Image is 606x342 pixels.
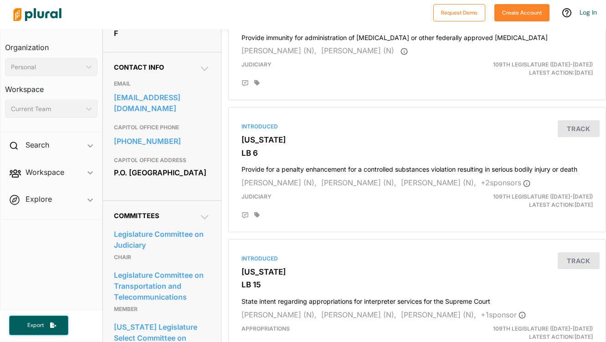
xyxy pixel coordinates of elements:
button: Request Demo [433,4,485,21]
div: F [114,26,210,40]
h3: Workspace [5,76,98,96]
p: Chair [114,252,210,263]
span: Export [21,322,50,329]
h4: State intent regarding appropriations for interpreter services for the Supreme Court [241,293,593,306]
a: Log In [580,8,597,16]
a: Request Demo [433,7,485,17]
span: Judiciary [241,61,272,68]
div: Latest Action: [DATE] [478,61,600,77]
span: + 2 sponsor s [481,178,530,187]
div: Current Team [11,104,82,114]
span: + 1 sponsor [481,310,526,319]
div: Latest Action: [DATE] [478,325,600,341]
h3: LB 15 [241,280,593,289]
span: 109th Legislature ([DATE]-[DATE]) [493,61,593,68]
h3: [US_STATE] [241,267,593,276]
button: Track [558,120,600,137]
span: [PERSON_NAME] (N), [241,178,317,187]
span: [PERSON_NAME] (N), [401,178,476,187]
span: [PERSON_NAME] (N), [241,310,317,319]
div: Add Position Statement [241,80,249,87]
div: Add Position Statement [241,212,249,219]
a: Create Account [494,7,550,17]
span: Appropriations [241,325,290,332]
a: [EMAIL_ADDRESS][DOMAIN_NAME] [114,91,210,115]
button: Create Account [494,4,550,21]
span: 109th Legislature ([DATE]-[DATE]) [493,193,593,200]
span: 109th Legislature ([DATE]-[DATE]) [493,325,593,332]
div: Latest Action: [DATE] [478,193,600,209]
span: Committees [114,212,159,219]
h3: LB 6 [241,148,593,158]
h3: EMAIL [114,78,210,89]
span: [PERSON_NAME] (N), [241,46,317,55]
h3: Organization [5,34,98,54]
div: Personal [11,62,82,72]
span: [PERSON_NAME] (N), [401,310,476,319]
h3: [US_STATE] [241,135,593,144]
h4: Provide for a penalty enhancement for a controlled substances violation resulting in serious bodi... [241,161,593,174]
div: Introduced [241,123,593,131]
a: Legislature Committee on Transportation and Telecommunications [114,268,210,304]
a: Legislature Committee on Judiciary [114,227,210,252]
div: Add tags [254,212,260,218]
button: Track [558,252,600,269]
button: Export [9,316,68,335]
div: P.O. [GEOGRAPHIC_DATA] [114,166,210,179]
span: [PERSON_NAME] (N) [321,46,394,55]
p: Member [114,304,210,315]
h2: Search [26,140,49,150]
h3: CAPITOL OFFICE ADDRESS [114,155,210,166]
span: Contact Info [114,63,164,71]
div: Add tags [254,80,260,86]
h3: CAPITOL OFFICE PHONE [114,122,210,133]
a: [PHONE_NUMBER] [114,134,210,148]
span: [PERSON_NAME] (N), [321,178,396,187]
h4: Provide immunity for administration of [MEDICAL_DATA] or other federally approved [MEDICAL_DATA] [241,30,593,42]
span: Judiciary [241,193,272,200]
span: [PERSON_NAME] (N), [321,310,396,319]
div: Introduced [241,255,593,263]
